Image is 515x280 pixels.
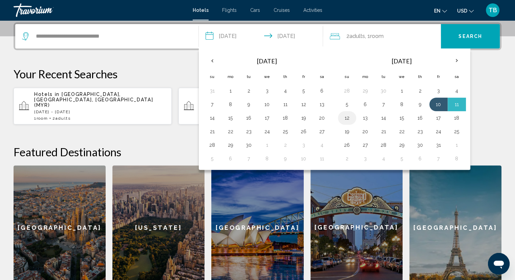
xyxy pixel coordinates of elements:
[396,127,407,136] button: Day 22
[415,127,426,136] button: Day 23
[178,87,337,125] button: Hotels in [GEOGRAPHIC_DATA], [GEOGRAPHIC_DATA], [GEOGRAPHIC_DATA], [GEOGRAPHIC_DATA][DATE] - [DAT...
[488,253,510,275] iframe: Button to launch messaging window
[280,140,291,150] button: Day 2
[378,140,389,150] button: Day 28
[360,86,371,96] button: Day 29
[280,86,291,96] button: Day 4
[434,6,447,16] button: Change language
[441,24,500,48] button: Search
[317,100,327,109] button: Day 13
[396,113,407,123] button: Day 15
[448,53,466,68] button: Next month
[415,154,426,163] button: Day 6
[323,24,441,48] button: Travelers: 2 adults, 0 children
[433,100,444,109] button: Day 10
[451,127,462,136] button: Day 25
[262,100,273,109] button: Day 10
[415,113,426,123] button: Day 16
[342,154,352,163] button: Day 2
[342,140,352,150] button: Day 26
[317,154,327,163] button: Day 11
[484,3,501,17] button: User Menu
[396,86,407,96] button: Day 1
[14,3,186,17] a: Travorium
[243,100,254,109] button: Day 9
[225,127,236,136] button: Day 22
[378,86,389,96] button: Day 30
[280,113,291,123] button: Day 18
[280,100,291,109] button: Day 11
[415,100,426,109] button: Day 9
[360,154,371,163] button: Day 3
[221,53,313,69] th: [DATE]
[243,127,254,136] button: Day 23
[457,8,467,14] span: USD
[378,154,389,163] button: Day 4
[433,140,444,150] button: Day 31
[207,113,218,123] button: Day 14
[458,34,482,39] span: Search
[342,86,352,96] button: Day 28
[317,127,327,136] button: Day 27
[489,7,497,14] span: TB
[250,7,260,13] a: Cars
[396,154,407,163] button: Day 5
[203,53,221,68] button: Previous month
[298,140,309,150] button: Day 3
[396,100,407,109] button: Day 8
[225,113,236,123] button: Day 15
[225,140,236,150] button: Day 29
[262,140,273,150] button: Day 1
[298,100,309,109] button: Day 12
[378,113,389,123] button: Day 14
[434,8,441,14] span: en
[15,24,500,48] div: Search widget
[243,86,254,96] button: Day 2
[34,109,166,114] p: [DATE] - [DATE]
[262,154,273,163] button: Day 8
[360,140,371,150] button: Day 27
[34,92,60,97] span: Hotels in
[378,100,389,109] button: Day 7
[378,127,389,136] button: Day 21
[346,32,365,41] span: 2
[262,86,273,96] button: Day 3
[14,67,501,81] p: Your Recent Searches
[303,7,322,13] a: Activities
[415,140,426,150] button: Day 30
[365,32,383,41] span: , 1
[243,154,254,163] button: Day 7
[207,154,218,163] button: Day 5
[207,140,218,150] button: Day 28
[225,86,236,96] button: Day 1
[225,100,236,109] button: Day 8
[415,86,426,96] button: Day 2
[274,7,290,13] a: Cruises
[360,127,371,136] button: Day 20
[451,100,462,109] button: Day 11
[433,127,444,136] button: Day 24
[222,7,237,13] span: Flights
[396,140,407,150] button: Day 29
[349,33,365,39] span: Adults
[207,100,218,109] button: Day 7
[356,53,448,69] th: [DATE]
[370,33,383,39] span: Room
[52,116,70,121] span: 2
[298,154,309,163] button: Day 10
[317,86,327,96] button: Day 6
[451,113,462,123] button: Day 18
[34,92,153,108] span: [GEOGRAPHIC_DATA], [GEOGRAPHIC_DATA], [GEOGRAPHIC_DATA] (MYR)
[37,116,48,121] span: Room
[14,145,501,159] h2: Featured Destinations
[433,86,444,96] button: Day 3
[199,24,323,48] button: Check-in date: Oct 5, 2025 Check-out date: Oct 12, 2025
[342,127,352,136] button: Day 19
[193,7,209,13] a: Hotels
[14,87,172,125] button: Hotels in [GEOGRAPHIC_DATA], [GEOGRAPHIC_DATA], [GEOGRAPHIC_DATA] (MYR)[DATE] - [DATE]1Room2Adults
[262,127,273,136] button: Day 24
